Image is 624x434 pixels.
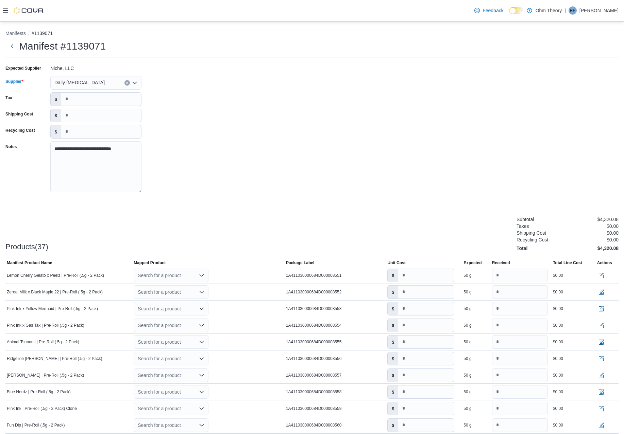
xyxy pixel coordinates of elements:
span: Mapped Product [134,260,166,266]
div: 50 g [463,406,471,411]
div: $0.00 [553,373,563,378]
img: Cova [14,7,44,14]
div: $0.00 [553,306,563,311]
h4: $4,320.08 [597,246,619,251]
label: $ [388,269,398,282]
div: Niche, LLC [50,63,141,71]
div: $0.00 [553,273,563,278]
span: Manifest Product Name [7,260,52,266]
h6: Recycling Cost [517,237,548,242]
p: Ohm Theory [536,6,562,15]
label: $ [51,93,61,106]
span: Fun Dip | Pre-Roll (.5g - 2 Pack) [7,422,65,428]
div: 50 g [463,289,471,295]
label: $ [388,369,398,382]
span: Blue Nerdz | Pre-Roll (.5g - 2 Pack) [7,389,71,395]
div: $0.00 [553,406,563,411]
label: $ [388,319,398,332]
span: 1A411030000684D000008556 [286,356,342,361]
div: 50 g [463,389,471,395]
label: $ [388,385,398,398]
div: 50 g [463,339,471,345]
button: Open list of options [199,289,204,295]
span: 1A411030000684D000008553 [286,306,342,311]
button: Open list of options [199,389,204,395]
span: Actions [597,260,612,266]
button: Open list of options [199,273,204,278]
span: [PERSON_NAME] | Pre-Roll (.5g - 2 Pack) [7,373,84,378]
button: Clear input [124,80,130,86]
a: Feedback [472,4,506,17]
button: Open list of options [199,422,204,428]
button: Open list of options [199,373,204,378]
span: RP [570,6,576,15]
div: $0.00 [553,389,563,395]
label: Recycling Cost [5,128,35,133]
div: $0.00 [553,356,563,361]
label: $ [388,286,398,299]
button: Open list of options [132,80,137,86]
label: $ [388,302,398,315]
div: 50 g [463,373,471,378]
label: Shipping Cost [5,111,33,117]
span: 1A411030000684D000008558 [286,389,342,395]
label: $ [51,125,61,138]
p: $0.00 [607,237,619,242]
label: $ [388,352,398,365]
nav: An example of EuiBreadcrumbs [5,30,619,38]
span: 1A411030000684D000008557 [286,373,342,378]
span: 1A411030000684D000008555 [286,339,342,345]
button: Open list of options [199,306,204,311]
div: 50 g [463,323,471,328]
div: 50 g [463,273,471,278]
p: $0.00 [607,230,619,236]
span: 1A411030000684D000008554 [286,323,342,328]
h6: Shipping Cost [517,230,546,236]
span: Pink Ink | Pre-Roll (.5g - 2 Pack) Clone [7,406,77,411]
span: 1A411030000684D000008551 [286,273,342,278]
button: Manifests [5,31,26,36]
div: Romeo Patel [569,6,577,15]
span: Received [492,260,510,266]
button: Open list of options [199,339,204,345]
label: Expected Supplier [5,66,41,71]
div: $0.00 [553,339,563,345]
button: Next [5,39,19,53]
span: Daily [MEDICAL_DATA] [54,78,105,87]
div: 50 g [463,356,471,361]
div: $0.00 [553,289,563,295]
span: 1A411030000684D000008560 [286,422,342,428]
button: Open list of options [199,406,204,411]
label: $ [388,419,398,432]
p: | [564,6,566,15]
label: Notes [5,144,17,149]
span: 1A411030000684D000008552 [286,289,342,295]
span: Ridgeline [PERSON_NAME] | Pre-Roll (.5g - 2 Pack) [7,356,102,361]
span: Total Line Cost [553,260,582,266]
div: 50 g [463,306,471,311]
label: $ [388,402,398,415]
div: 50 g [463,422,471,428]
span: Pink Ink x Gas Tax | Pre-Roll (.5g - 2 Pack) [7,323,84,328]
label: $ [388,336,398,348]
h1: Manifest #1139071 [19,39,106,53]
div: $0.00 [553,422,563,428]
span: Animal Tsunami | Pre-Roll (.5g - 2 Pack) [7,339,79,345]
h6: Taxes [517,223,529,229]
label: $ [51,109,61,122]
button: Open list of options [199,323,204,328]
p: [PERSON_NAME] [579,6,619,15]
span: Pink Ink x Yellow Mermaid | Pre-Roll (.5g - 2 Pack) [7,306,98,311]
input: Dark Mode [509,7,523,14]
h4: Total [517,246,527,251]
div: $0.00 [553,323,563,328]
span: Zereal Milk x Black Maple 22 | Pre-Roll (.5g - 2 Pack) [7,289,103,295]
h6: Subtotal [517,217,534,222]
span: 1A411030000684D000008559 [286,406,342,411]
span: Feedback [483,7,503,14]
span: Package Label [286,260,314,266]
span: Lemon Cherry Gelato x Peelz | Pre-Roll (.5g - 2 Pack) [7,273,104,278]
span: Unit Cost [387,260,405,266]
p: $4,320.08 [597,217,619,222]
span: Expected [463,260,482,266]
